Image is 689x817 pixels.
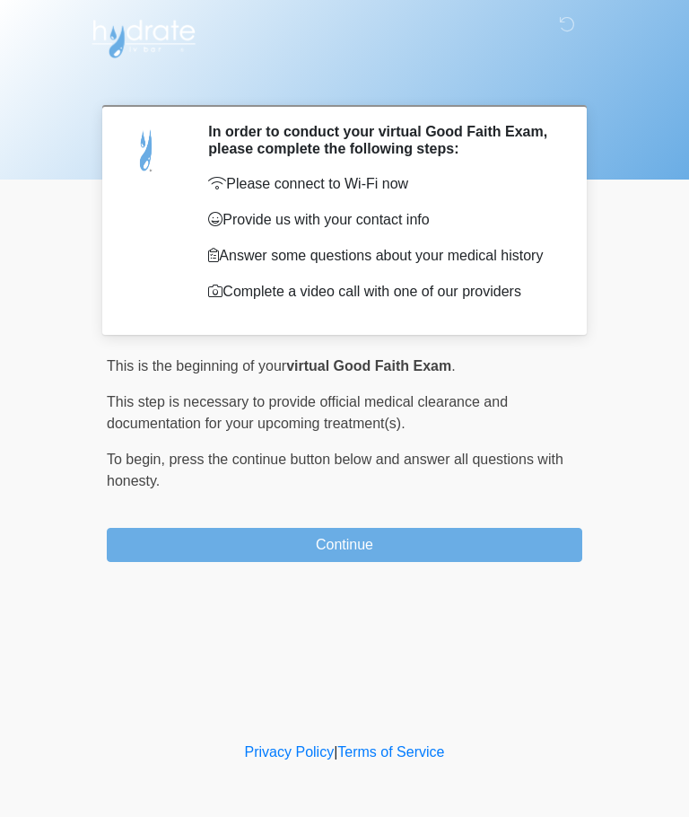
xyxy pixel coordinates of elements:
[93,65,596,98] h1: ‎ ‎ ‎ ‎
[107,358,286,373] span: This is the beginning of your
[107,452,169,467] span: To begin,
[208,173,555,195] p: Please connect to Wi-Fi now
[208,123,555,157] h2: In order to conduct your virtual Good Faith Exam, please complete the following steps:
[451,358,455,373] span: .
[107,394,508,431] span: This step is necessary to provide official medical clearance and documentation for your upcoming ...
[107,528,582,562] button: Continue
[89,13,198,59] img: Hydrate IV Bar - Arcadia Logo
[208,209,555,231] p: Provide us with your contact info
[337,744,444,760] a: Terms of Service
[120,123,174,177] img: Agent Avatar
[208,245,555,267] p: Answer some questions about your medical history
[245,744,335,760] a: Privacy Policy
[334,744,337,760] a: |
[286,358,451,373] strong: virtual Good Faith Exam
[107,452,563,488] span: press the continue button below and answer all questions with honesty.
[208,281,555,303] p: Complete a video call with one of our providers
